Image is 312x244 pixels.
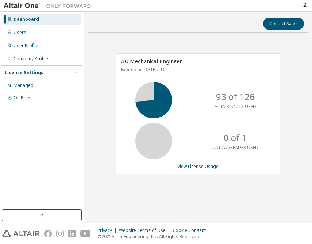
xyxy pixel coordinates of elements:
[5,70,43,76] div: License Settings
[97,228,119,233] div: Privacy
[224,131,247,144] p: 0 of 1
[14,83,34,88] div: Managed
[14,56,48,62] div: Company Profile
[68,230,76,237] img: linkedin.svg
[97,233,210,240] p: © 2025 Altair Engineering, Inc. All Rights Reserved.
[14,95,32,101] div: On Prem
[212,144,258,150] p: CATIAV5READER USED
[121,57,182,65] span: AU Mechanical Engineer
[2,230,40,237] img: altair_logo.svg
[216,91,255,103] p: 93 of 126
[215,103,256,110] p: ALTAIR UNITS USED
[121,66,274,73] p: Expires on [DATE] UTC
[119,228,173,233] div: Website Terms of Use
[14,30,26,35] div: Users
[14,43,38,49] div: User Profile
[173,228,210,233] div: Cookie Consent
[56,230,64,237] img: instagram.svg
[80,230,91,237] img: youtube.svg
[263,18,304,30] button: Contact Sales
[44,230,52,237] img: facebook.svg
[177,163,219,169] a: View License Usage
[14,16,39,22] div: Dashboard
[4,2,95,9] img: Altair One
